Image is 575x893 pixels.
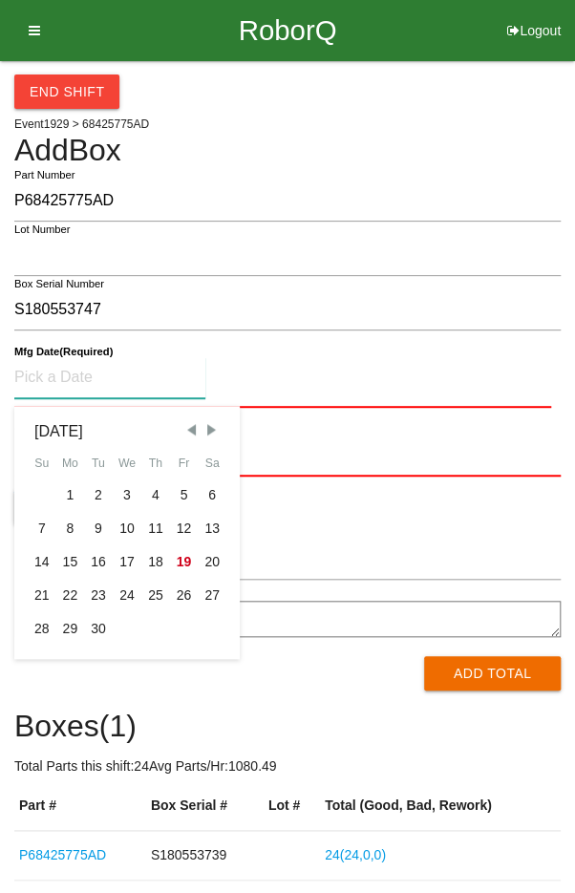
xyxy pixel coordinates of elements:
div: Fri Sep 05 2025 [170,478,199,512]
div: Fri Sep 12 2025 [170,512,199,545]
input: Required [14,181,561,222]
div: Sat Sep 06 2025 [198,478,226,512]
input: Pick a Date [14,357,205,398]
th: Total (Good, Bad, Rework) [320,781,561,831]
p: Total Parts this shift: 24 Avg Parts/Hr: 1080.49 [14,756,561,776]
div: Sun Sep 28 2025 [28,612,56,646]
div: Mon Sep 15 2025 [56,545,85,579]
abbr: Wednesday [118,457,136,470]
input: Required [14,289,561,330]
th: Box Serial # [146,781,264,831]
div: Thu Sep 18 2025 [141,545,170,579]
abbr: Saturday [205,457,220,470]
abbr: Thursday [149,457,162,470]
button: End Shift [14,74,119,109]
abbr: Monday [62,457,78,470]
div: Tue Sep 23 2025 [84,579,113,612]
div: Wed Sep 03 2025 [113,478,141,512]
b: Mfg Date (Required) [14,346,113,358]
label: Box Serial Number [14,276,104,292]
span: Previous Month [182,421,200,438]
a: 24(24,0,0) [325,847,386,862]
th: Part # [14,781,146,831]
a: P68425775AD [19,847,106,862]
div: Sun Sep 07 2025 [28,512,56,545]
div: Tue Sep 02 2025 [84,478,113,512]
div: Thu Sep 04 2025 [141,478,170,512]
div: Thu Sep 25 2025 [141,579,170,612]
div: Fri Sep 19 2025 [170,545,199,579]
div: Tue Sep 16 2025 [84,545,113,579]
div: Sat Sep 27 2025 [198,579,226,612]
div: Fri Sep 26 2025 [170,579,199,612]
label: Part Number [14,167,75,183]
div: Mon Sep 01 2025 [56,478,85,512]
button: Add Total [424,656,561,691]
div: Sat Sep 13 2025 [198,512,226,545]
div: Sat Sep 20 2025 [198,545,226,579]
div: Thu Sep 11 2025 [141,512,170,545]
label: Lot Number [14,222,71,238]
div: Wed Sep 10 2025 [113,512,141,545]
div: Tue Sep 09 2025 [84,512,113,545]
div: Wed Sep 17 2025 [113,545,141,579]
input: Required [14,435,561,477]
div: Mon Sep 29 2025 [56,612,85,646]
div: [DATE] [34,419,220,442]
abbr: Tuesday [92,457,105,470]
div: Mon Sep 22 2025 [56,579,85,612]
span: Event 1929 > 68425775AD [14,117,149,131]
h4: Add Box [14,134,561,167]
div: Sun Sep 14 2025 [28,545,56,579]
div: Tue Sep 30 2025 [84,612,113,646]
td: S180553739 [146,831,264,881]
th: Lot # [264,781,320,831]
div: Wed Sep 24 2025 [113,579,141,612]
abbr: Sunday [34,457,49,470]
span: Next Month [202,421,220,438]
abbr: Friday [179,457,190,470]
div: Sun Sep 21 2025 [28,579,56,612]
h4: Boxes ( 1 ) [14,710,561,743]
div: Mon Sep 08 2025 [56,512,85,545]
